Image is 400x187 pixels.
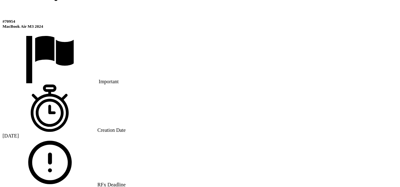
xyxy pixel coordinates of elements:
div: [DATE] [3,133,397,139]
span: Important [99,79,119,84]
div: #70954 [3,19,397,24]
div: Creation Date [3,85,397,133]
h5: MacBook Air M3 2024 [3,19,397,29]
span: MacBook Air M3 2024 [3,24,43,29]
